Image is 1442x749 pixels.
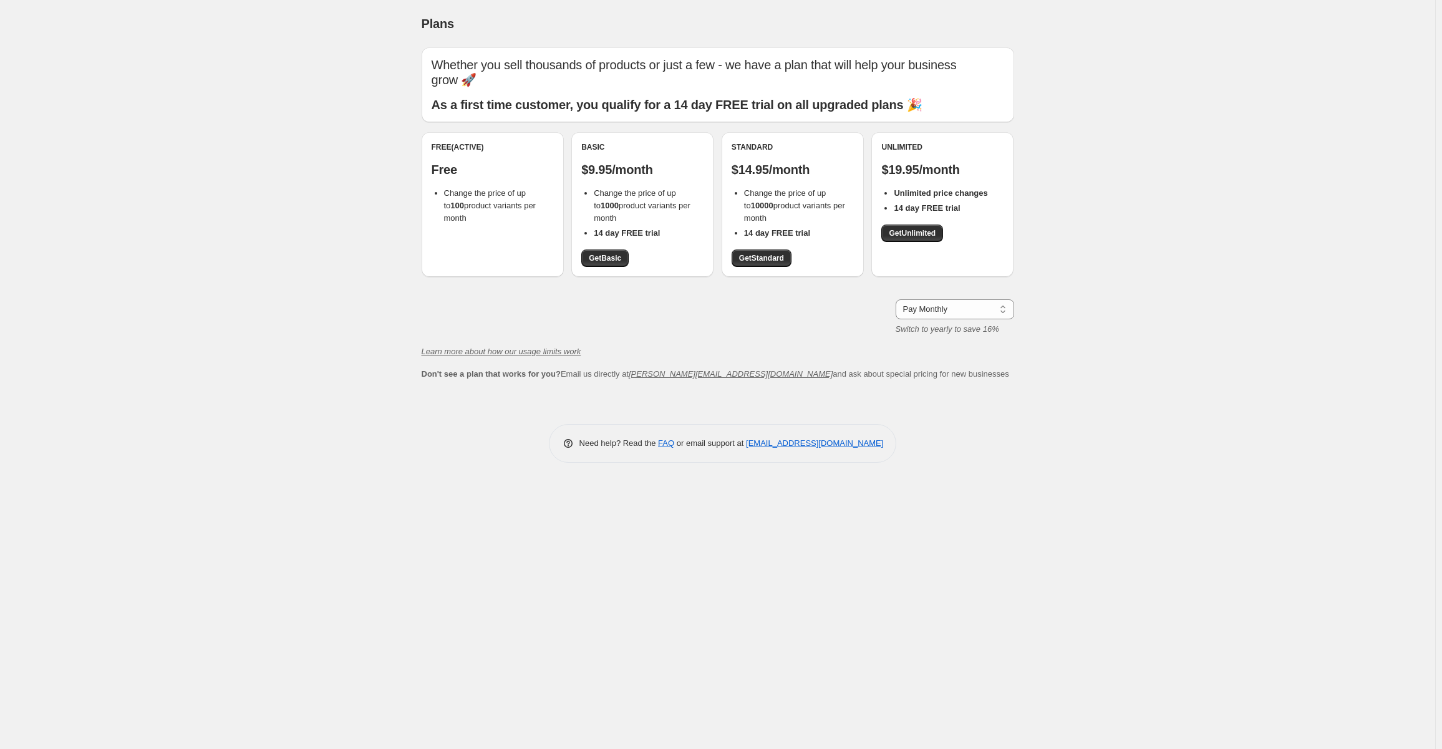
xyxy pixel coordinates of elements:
span: Get Unlimited [889,228,936,238]
a: [EMAIL_ADDRESS][DOMAIN_NAME] [746,438,883,448]
b: 10000 [751,201,773,210]
b: 14 day FREE trial [744,228,810,238]
a: FAQ [658,438,674,448]
b: 100 [450,201,464,210]
p: $19.95/month [881,162,1004,177]
span: Get Basic [589,253,621,263]
b: 14 day FREE trial [894,203,960,213]
b: 14 day FREE trial [594,228,660,238]
div: Standard [732,142,854,152]
span: Change the price of up to product variants per month [744,188,845,223]
b: Don't see a plan that works for you? [422,369,561,379]
a: GetStandard [732,249,791,267]
b: Unlimited price changes [894,188,987,198]
a: Learn more about how our usage limits work [422,347,581,356]
p: $14.95/month [732,162,854,177]
p: Whether you sell thousands of products or just a few - we have a plan that will help your busines... [432,57,1004,87]
p: $9.95/month [581,162,704,177]
span: Plans [422,17,454,31]
i: Switch to yearly to save 16% [896,324,999,334]
span: Get Standard [739,253,784,263]
div: Unlimited [881,142,1004,152]
a: [PERSON_NAME][EMAIL_ADDRESS][DOMAIN_NAME] [629,369,833,379]
p: Free [432,162,554,177]
div: Basic [581,142,704,152]
a: GetUnlimited [881,225,943,242]
span: or email support at [674,438,746,448]
a: GetBasic [581,249,629,267]
span: Change the price of up to product variants per month [594,188,690,223]
b: As a first time customer, you qualify for a 14 day FREE trial on all upgraded plans 🎉 [432,98,922,112]
span: Need help? Read the [579,438,659,448]
b: 1000 [601,201,619,210]
span: Email us directly at and ask about special pricing for new businesses [422,369,1009,379]
div: Free (Active) [432,142,554,152]
span: Change the price of up to product variants per month [444,188,536,223]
